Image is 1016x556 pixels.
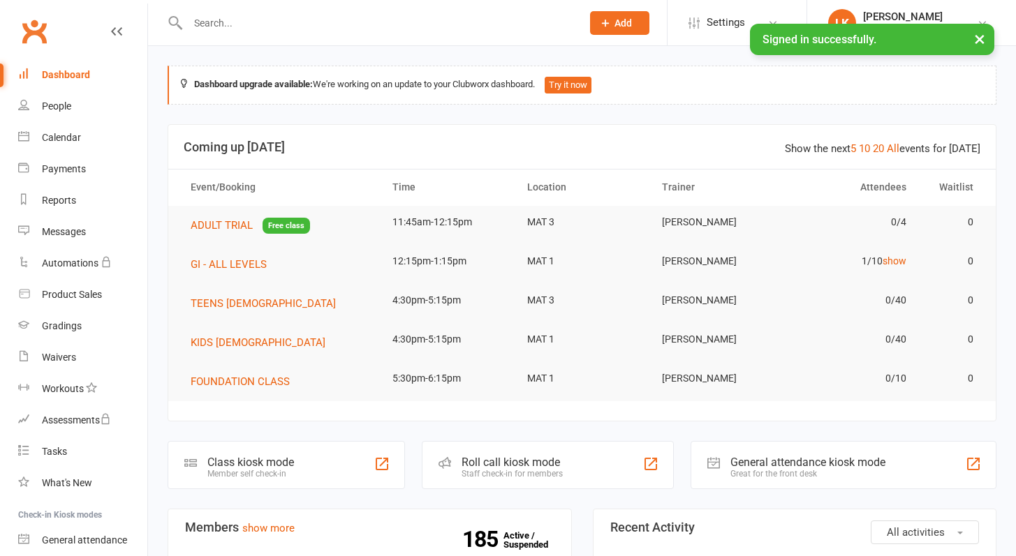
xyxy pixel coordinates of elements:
td: 0/4 [784,206,919,239]
a: Gradings [18,310,147,342]
div: Product Sales [42,289,102,300]
th: Time [380,170,515,205]
div: General attendance [42,534,127,546]
button: FOUNDATION CLASS [191,373,300,390]
span: All activities [887,526,945,539]
div: [PERSON_NAME] [863,10,970,23]
td: [PERSON_NAME] [649,245,784,278]
div: Reports [42,195,76,206]
a: All [887,142,899,155]
a: Workouts [18,373,147,405]
a: Reports [18,185,147,216]
div: Waivers [42,352,76,363]
span: TEENS [DEMOGRAPHIC_DATA] [191,297,336,310]
button: ADULT TRIALFree class [191,217,310,234]
div: Staff check-in for members [462,469,563,479]
td: 0 [919,323,986,356]
button: KIDS [DEMOGRAPHIC_DATA] [191,334,335,351]
td: 0/40 [784,284,919,317]
span: Free class [263,218,310,234]
a: Product Sales [18,279,147,310]
div: We're working on an update to your Clubworx dashboard. [168,66,996,105]
td: MAT 1 [515,323,649,356]
div: Wise Martial Arts Pty Ltd [863,23,970,36]
a: Tasks [18,436,147,467]
a: Payments [18,153,147,185]
a: Dashboard [18,59,147,91]
input: Search... [184,13,572,33]
th: Waitlist [919,170,986,205]
td: [PERSON_NAME] [649,284,784,317]
a: Calendar [18,122,147,153]
td: [PERSON_NAME] [649,323,784,356]
div: Class kiosk mode [207,456,294,469]
td: MAT 3 [515,284,649,317]
h3: Members [185,520,554,534]
div: Great for the front desk [730,469,885,479]
td: 0 [919,245,986,278]
div: Member self check-in [207,469,294,479]
td: [PERSON_NAME] [649,362,784,395]
button: × [967,24,992,54]
td: [PERSON_NAME] [649,206,784,239]
td: 0/10 [784,362,919,395]
a: 20 [873,142,884,155]
div: Roll call kiosk mode [462,456,563,469]
td: 12:15pm-1:15pm [380,245,515,278]
td: MAT 1 [515,362,649,395]
a: What's New [18,467,147,499]
button: Add [590,11,649,35]
div: LK [828,9,856,37]
span: KIDS [DEMOGRAPHIC_DATA] [191,336,325,349]
a: show [883,255,906,266]
div: Tasks [42,446,67,457]
a: 10 [859,142,870,155]
div: Calendar [42,132,81,143]
span: GI - ALL LEVELS [191,258,267,271]
td: 4:30pm-5:15pm [380,323,515,356]
strong: 185 [462,529,503,550]
a: General attendance kiosk mode [18,525,147,556]
h3: Recent Activity [610,520,980,534]
span: Add [614,17,632,29]
div: Workouts [42,383,84,394]
td: 4:30pm-5:15pm [380,284,515,317]
td: MAT 3 [515,206,649,239]
th: Location [515,170,649,205]
a: Clubworx [17,14,52,49]
a: 5 [851,142,856,155]
td: 5:30pm-6:15pm [380,362,515,395]
a: People [18,91,147,122]
div: Automations [42,257,98,269]
a: show more [242,522,295,534]
td: 0 [919,206,986,239]
span: Signed in successfully. [763,33,876,46]
div: Gradings [42,320,82,331]
h3: Coming up [DATE] [184,140,980,154]
td: 0 [919,362,986,395]
button: Try it now [545,77,591,93]
a: Waivers [18,342,147,373]
div: People [42,100,71,112]
td: 1/10 [784,245,919,278]
span: ADULT TRIAL [191,219,253,232]
span: Settings [707,7,745,38]
div: General attendance kiosk mode [730,456,885,469]
div: Assessments [42,414,111,426]
div: Show the next events for [DATE] [785,140,980,157]
div: What's New [42,477,92,488]
a: Assessments [18,405,147,436]
div: Payments [42,163,86,174]
th: Attendees [784,170,919,205]
td: MAT 1 [515,245,649,278]
a: Messages [18,216,147,248]
button: GI - ALL LEVELS [191,256,277,273]
td: 0/40 [784,323,919,356]
td: 0 [919,284,986,317]
strong: Dashboard upgrade available: [194,79,313,89]
a: Automations [18,248,147,279]
td: 11:45am-12:15pm [380,206,515,239]
th: Event/Booking [178,170,380,205]
div: Messages [42,226,86,237]
span: FOUNDATION CLASS [191,375,290,388]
